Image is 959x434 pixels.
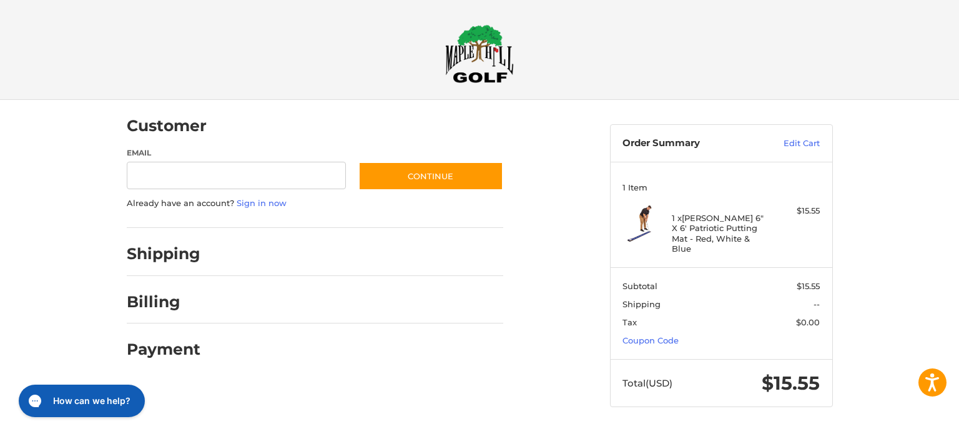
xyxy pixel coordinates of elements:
span: -- [814,299,820,309]
a: Edit Cart [757,137,820,150]
h2: Customer [127,116,207,136]
span: Total (USD) [622,377,672,389]
img: Maple Hill Golf [445,24,514,83]
iframe: Google Customer Reviews [856,400,959,434]
h3: 1 Item [622,182,820,192]
h3: Order Summary [622,137,757,150]
p: Already have an account? [127,197,503,210]
span: $0.00 [796,317,820,327]
h2: Shipping [127,244,200,264]
span: $15.55 [797,281,820,291]
h2: Payment [127,340,200,359]
span: Subtotal [622,281,657,291]
div: $15.55 [770,205,820,217]
button: Continue [358,162,503,190]
span: Shipping [622,299,661,309]
a: Sign in now [237,198,287,208]
span: Tax [622,317,637,327]
h2: Billing [127,292,200,312]
span: $15.55 [762,372,820,395]
iframe: Gorgias live chat messenger [12,380,148,422]
label: Email [127,147,347,159]
a: Coupon Code [622,335,679,345]
h4: 1 x [PERSON_NAME] 6" X 6' Patriotic Putting Mat - Red, White & Blue [672,213,767,254]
